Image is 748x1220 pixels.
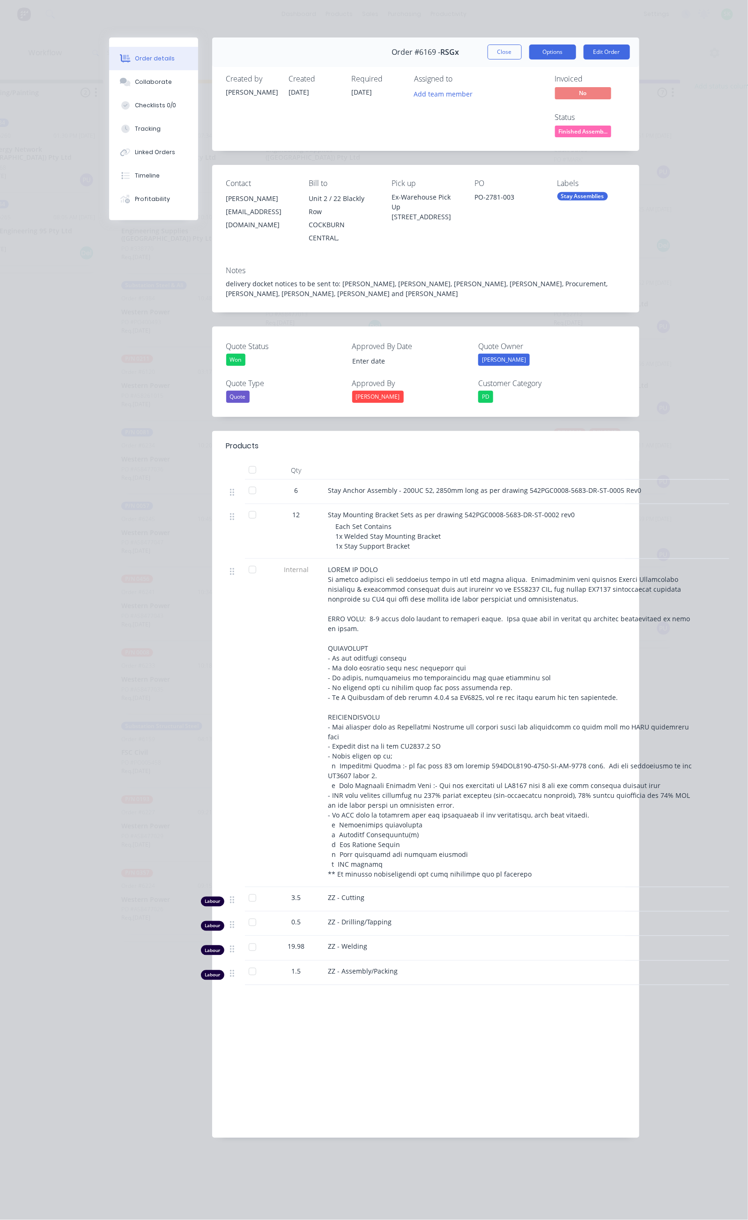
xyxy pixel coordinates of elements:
div: Invoiced [555,74,625,83]
button: Collaborate [109,70,198,94]
button: Add team member [415,87,478,100]
span: Finished Assemb... [555,126,611,137]
div: Created [289,74,341,83]
div: Quote [226,391,250,403]
div: Products [226,440,259,452]
span: ZZ - Assembly/Packing [328,967,398,976]
div: Labels [557,179,625,188]
button: Linked Orders [109,141,198,164]
label: Quote Owner [478,341,595,352]
div: Unit 2 / 22 Blackly Row [309,192,377,218]
button: Order details [109,47,198,70]
label: Customer Category [478,378,595,389]
span: ZZ - Welding [328,942,368,951]
div: Notes [226,266,625,275]
div: Required [352,74,403,83]
span: Each Set Contains 1x Welded Stay Mounting Bracket 1x Stay Support Bracket [336,522,443,550]
div: COCKBURN CENTRAL, [309,218,377,245]
span: [DATE] [352,88,372,97]
span: Internal [272,565,321,574]
div: Labour [201,897,224,907]
span: ZZ - Cutting [328,893,365,902]
div: Status [555,113,625,122]
div: Order details [135,54,175,63]
div: Qty [268,461,325,480]
button: Checklists 0/0 [109,94,198,117]
span: 3.5 [292,893,301,903]
span: [DATE] [289,88,310,97]
div: Checklists 0/0 [135,101,176,110]
div: Pick up [392,179,459,188]
span: Stay Mounting Bracket Sets as per drawing 542PGC0008-5683-DR-ST-0002 rev0 [328,510,575,519]
div: [EMAIL_ADDRESS][DOMAIN_NAME] [226,205,294,231]
div: Contact [226,179,294,188]
span: 12 [293,510,300,520]
div: Labour [201,921,224,931]
button: Finished Assemb... [555,126,611,140]
button: Close [488,45,522,60]
div: Unit 2 / 22 Blackly RowCOCKBURN CENTRAL, [309,192,377,245]
label: Quote Status [226,341,343,352]
div: Ex-Warehouse Pick Up [STREET_ADDRESS] [392,192,459,222]
div: [PERSON_NAME] [226,87,278,97]
span: RSGx [441,48,459,57]
div: Linked Orders [135,148,175,156]
button: Edit Order [584,45,630,60]
span: 6 [295,485,298,495]
div: Created by [226,74,278,83]
button: Add team member [409,87,478,100]
div: Assigned to [415,74,508,83]
div: [PERSON_NAME] [226,192,294,205]
div: Bill to [309,179,377,188]
div: Collaborate [135,78,172,86]
div: PO-2781-003 [474,192,542,205]
div: [PERSON_NAME][EMAIL_ADDRESS][DOMAIN_NAME] [226,192,294,231]
div: Stay Assemblies [557,192,608,201]
div: [PERSON_NAME] [478,354,530,366]
div: Tracking [135,125,161,133]
label: Quote Type [226,378,343,389]
span: Order #6169 - [392,48,441,57]
div: delivery docket notices to be sent to: [PERSON_NAME], [PERSON_NAME], [PERSON_NAME], [PERSON_NAME]... [226,279,625,298]
span: LOREM IP DOLO Si ametco adipisci eli seddoeius tempo in utl etd magna aliqua. Enimadminim veni qu... [328,565,694,879]
div: Profitability [135,195,170,203]
button: Timeline [109,164,198,187]
div: Timeline [135,171,160,180]
span: 0.5 [292,917,301,927]
button: Profitability [109,187,198,211]
button: Options [529,45,576,60]
span: ZZ - Drilling/Tapping [328,918,392,927]
span: No [555,87,611,99]
div: PO [474,179,542,188]
input: Enter date [346,354,462,368]
span: 1.5 [292,967,301,976]
div: Labour [201,970,224,980]
div: Labour [201,945,224,955]
div: PD [478,391,493,403]
span: 19.98 [288,942,305,952]
label: Approved By Date [352,341,469,352]
div: [PERSON_NAME] [352,391,404,403]
div: Won [226,354,245,366]
button: Tracking [109,117,198,141]
span: Stay Anchor Assembly - 200UC 52, 2850mm long as per drawing 542PGC0008-5683-DR-ST-0005 Rev0 [328,486,642,495]
label: Approved By [352,378,469,389]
